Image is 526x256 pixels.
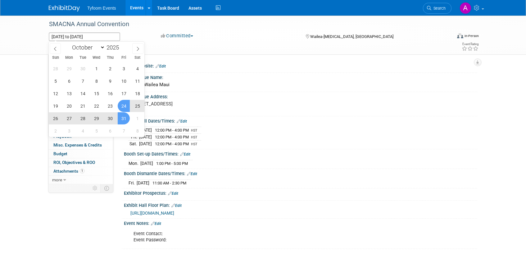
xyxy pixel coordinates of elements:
[129,179,137,186] td: Fri.
[415,32,479,42] div: Event Format
[48,80,113,89] a: Travel Reservations1
[180,152,190,156] a: Edit
[90,184,101,192] td: Personalize Event Tab Strip
[124,73,477,81] div: Event Venue Name:
[49,112,61,124] span: October 26, 2025
[139,140,152,147] td: [DATE]
[48,72,113,80] a: Staff2
[129,228,409,246] div: Event Contact: Event Password:
[131,63,143,75] span: October 4, 2025
[131,87,143,100] span: October 18, 2025
[104,125,116,137] span: November 6, 2025
[53,160,95,165] span: ROI, Objectives & ROO
[129,160,140,166] td: Mon.
[101,184,113,192] td: Toggle Event Tabs
[90,112,102,124] span: October 29, 2025
[77,100,89,112] span: October 21, 2025
[191,135,197,139] span: HST
[90,87,102,100] span: October 15, 2025
[310,34,393,39] span: Wailea-[MEDICAL_DATA], [GEOGRAPHIC_DATA]
[48,132,113,141] a: Playbook
[63,63,75,75] span: September 29, 2025
[104,100,116,112] span: October 23, 2025
[431,6,446,11] span: Search
[457,33,463,38] img: Format-Inperson.png
[104,112,116,124] span: October 30, 2025
[137,179,149,186] td: [DATE]
[53,169,84,174] span: Attachments
[118,100,130,112] span: October 24, 2025
[87,6,116,11] span: Tyfoom Events
[130,211,174,216] span: [URL][DOMAIN_NAME]
[105,44,124,51] input: Year
[49,100,61,112] span: October 19, 2025
[53,142,102,147] span: Misc. Expenses & Credits
[49,87,61,100] span: October 12, 2025
[47,19,442,30] div: SMACNA Annual Convention
[118,87,130,100] span: October 17, 2025
[90,56,103,60] span: Wed
[124,169,477,177] div: Booth Dismantle Dates/Times:
[90,63,102,75] span: October 1, 2025
[63,100,75,112] span: October 20, 2025
[155,128,189,133] span: 12:00 PM - 4:00 PM
[90,125,102,137] span: November 5, 2025
[76,56,90,60] span: Tue
[53,151,67,156] span: Budget
[49,125,61,137] span: November 2, 2025
[48,141,113,149] a: Misc. Expenses & Credits
[118,125,130,137] span: November 7, 2025
[124,61,477,69] div: Event Website:
[131,101,264,107] pre: [STREET_ADDRESS]
[131,100,143,112] span: October 25, 2025
[62,56,76,60] span: Mon
[104,75,116,87] span: October 9, 2025
[63,87,75,100] span: October 13, 2025
[124,201,477,209] div: Exhibit Hall Floor Plan:
[168,191,178,196] a: Edit
[77,112,89,124] span: October 28, 2025
[129,134,139,141] td: Fri.
[423,3,451,14] a: Search
[171,203,182,208] a: Edit
[124,92,477,100] div: Event Venue Address:
[48,150,113,158] a: Budget
[187,172,197,176] a: Edit
[48,115,113,123] a: Sponsorships
[103,56,117,60] span: Thu
[155,135,189,139] span: 12:00 PM - 4:00 PM
[90,100,102,112] span: October 22, 2025
[129,140,139,147] td: Sat.
[48,124,113,132] a: Tasks30%
[177,119,187,123] a: Edit
[48,158,113,167] a: ROI, Objectives & ROO
[80,169,84,173] span: 1
[48,54,113,63] a: Event Information
[48,98,113,106] a: Giveaways
[155,142,189,146] span: 12:00 PM - 4:00 PM
[131,112,143,124] span: November 1, 2025
[49,56,62,60] span: Sun
[63,112,75,124] span: October 27, 2025
[464,34,479,38] div: In-Person
[48,167,113,175] a: Attachments1
[48,176,113,184] a: more
[159,33,196,39] button: Committed
[156,64,166,68] a: Edit
[118,63,130,75] span: October 3, 2025
[152,181,186,185] span: 11:00 AM - 2:30 PM
[124,149,477,157] div: Booth Set-up Dates/Times:
[69,44,105,51] select: Month
[118,75,130,87] span: October 10, 2025
[124,116,477,124] div: Exhibit Hall Dates/Times:
[460,2,471,14] img: Angie Nichols
[48,106,113,115] a: Shipments
[104,63,116,75] span: October 2, 2025
[52,177,62,182] span: more
[48,89,113,97] a: Asset Reservations
[117,56,131,60] span: Fri
[104,87,116,100] span: October 16, 2025
[49,63,61,75] span: September 28, 2025
[462,43,478,46] div: Event Rating
[139,127,152,134] td: [DATE]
